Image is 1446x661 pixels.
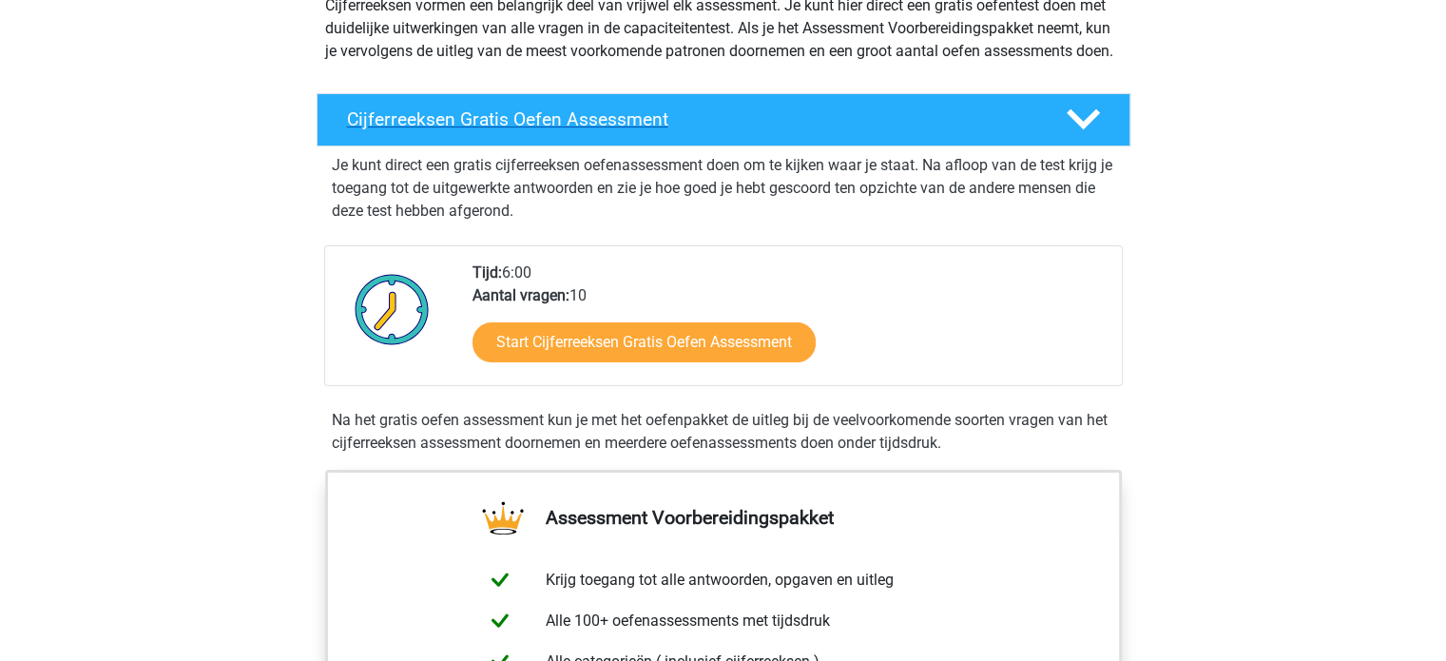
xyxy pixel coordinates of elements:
[324,409,1123,455] div: Na het gratis oefen assessment kun je met het oefenpakket de uitleg bij de veelvoorkomende soorte...
[347,108,1035,130] h4: Cijferreeksen Gratis Oefen Assessment
[344,262,440,357] img: Klok
[332,154,1115,223] p: Je kunt direct een gratis cijferreeksen oefenassessment doen om te kijken waar je staat. Na afloo...
[472,286,569,304] b: Aantal vragen:
[309,93,1138,146] a: Cijferreeksen Gratis Oefen Assessment
[458,262,1121,385] div: 6:00 10
[472,322,816,362] a: Start Cijferreeksen Gratis Oefen Assessment
[472,263,502,282] b: Tijd:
